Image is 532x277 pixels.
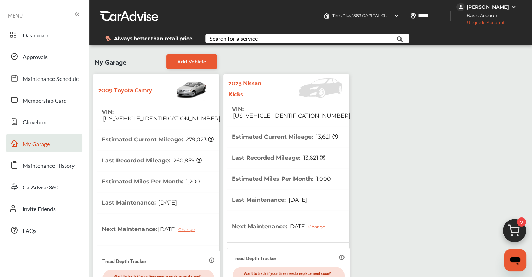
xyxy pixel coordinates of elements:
a: Add Vehicle [166,54,217,69]
p: Want to track if your tires need a replacement soon? [244,270,342,276]
div: Change [308,224,328,229]
img: jVpblrzwTbfkPYzPPzSLxeg0AAAAASUVORK5CYII= [456,3,465,11]
span: [US_VEHICLE_IDENTIFICATION_NUMBER] [232,112,350,119]
span: [DATE] [157,199,177,206]
span: Maintenance History [23,161,75,171]
th: Next Maintenance : [102,213,200,245]
a: Dashboard [6,26,82,44]
span: 1,000 [315,175,331,182]
th: VIN : [232,99,350,126]
span: 13,621 [315,133,338,140]
span: Membership Card [23,96,67,105]
th: Estimated Miles Per Month : [232,168,331,189]
th: VIN : [102,102,220,129]
span: Add Vehicle [177,59,206,64]
span: CarAdvise 360 [23,183,58,192]
iframe: Button to launch messaging window [504,249,526,271]
th: Next Maintenance : [232,210,330,242]
img: location_vector.a44bc228.svg [410,13,416,19]
span: [DATE] [287,217,330,235]
span: FAQs [23,227,36,236]
span: Approvals [23,53,48,62]
span: [DATE] [157,220,200,238]
a: My Garage [6,134,82,152]
th: Last Recorded Mileage : [232,147,325,168]
a: Invite Friends [6,199,82,217]
a: Glovebox [6,112,82,131]
th: Last Maintenance : [232,189,307,210]
span: 2 [517,217,526,227]
span: Dashboard [23,31,50,40]
a: CarAdvise 360 [6,178,82,196]
span: My Garage [94,54,126,69]
img: WGsFRI8htEPBVLJbROoPRyZpYNWhNONpIPPETTm6eUC0GeLEiAAAAAElFTkSuQmCC [511,4,516,10]
strong: 2023 Nissan Kicks [228,77,276,99]
span: Basic Account [457,12,504,19]
img: cart_icon.3d0951e8.svg [498,216,531,249]
span: 1,200 [185,178,200,185]
span: Always better than retail price. [114,36,194,41]
a: Maintenance History [6,156,82,174]
th: Estimated Current Mileage : [232,126,338,147]
img: header-divider.bc55588e.svg [450,11,451,21]
img: dollor_label_vector.a70140d1.svg [105,35,111,41]
span: MENU [8,13,23,18]
span: Upgrade Account [456,20,505,29]
p: Tread Depth Tracker [233,254,276,262]
th: Last Recorded Mileage : [102,150,202,171]
span: Tires Plus , 1883 CAPITAL CIR NE Tallahassee , FL 32308 [332,13,438,18]
a: Membership Card [6,91,82,109]
span: 260,859 [172,157,202,164]
img: header-home-logo.8d720a4f.svg [324,13,329,19]
span: [DATE] [288,196,307,203]
span: 279,023 [185,136,214,143]
th: Estimated Miles Per Month : [102,171,200,192]
img: header-down-arrow.9dd2ce7d.svg [393,13,399,19]
img: Vehicle [276,78,346,98]
th: Last Maintenance : [102,192,177,213]
span: Invite Friends [23,205,56,214]
a: FAQs [6,221,82,239]
span: [US_VEHICLE_IDENTIFICATION_NUMBER] [102,115,220,122]
div: [PERSON_NAME] [467,4,509,10]
a: Maintenance Schedule [6,69,82,87]
div: Search for a service [210,36,258,41]
p: Tread Depth Tracker [102,257,146,265]
span: Glovebox [23,118,46,127]
span: 13,621 [302,154,325,161]
span: Maintenance Schedule [23,75,79,84]
div: Change [178,227,198,232]
strong: 2009 Toyota Camry [98,84,152,95]
img: Vehicle [152,77,207,102]
a: Approvals [6,47,82,65]
span: My Garage [23,140,50,149]
th: Estimated Current Mileage : [102,129,214,150]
